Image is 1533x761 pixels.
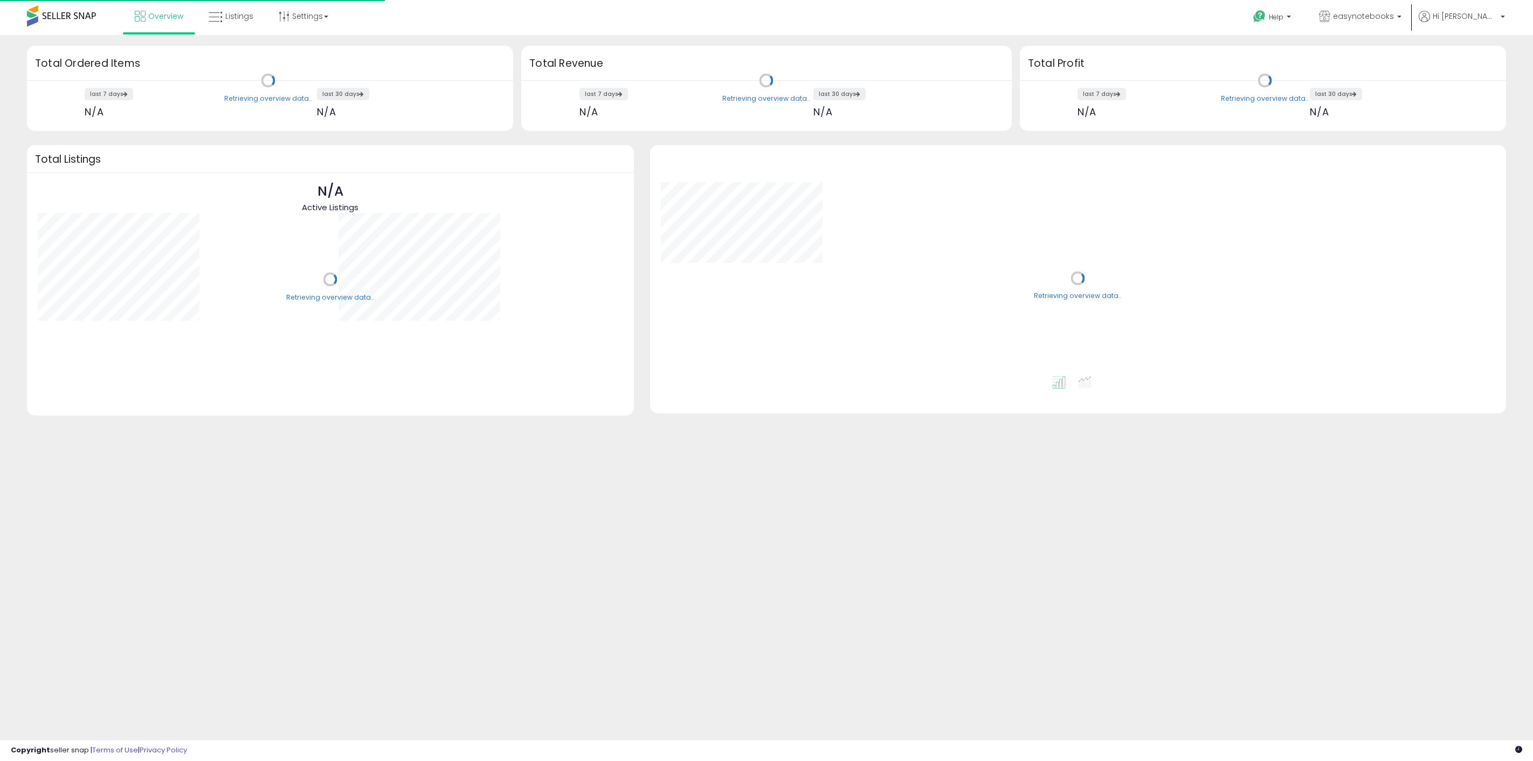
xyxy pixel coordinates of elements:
[1269,12,1283,22] span: Help
[1333,11,1394,22] span: easynotebooks
[1253,10,1266,23] i: Get Help
[225,11,253,22] span: Listings
[1433,11,1497,22] span: Hi [PERSON_NAME]
[1221,94,1309,103] div: Retrieving overview data..
[148,11,183,22] span: Overview
[224,94,312,103] div: Retrieving overview data..
[722,94,810,103] div: Retrieving overview data..
[1245,2,1302,35] a: Help
[1419,11,1505,35] a: Hi [PERSON_NAME]
[1034,292,1122,301] div: Retrieving overview data..
[286,293,374,302] div: Retrieving overview data..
